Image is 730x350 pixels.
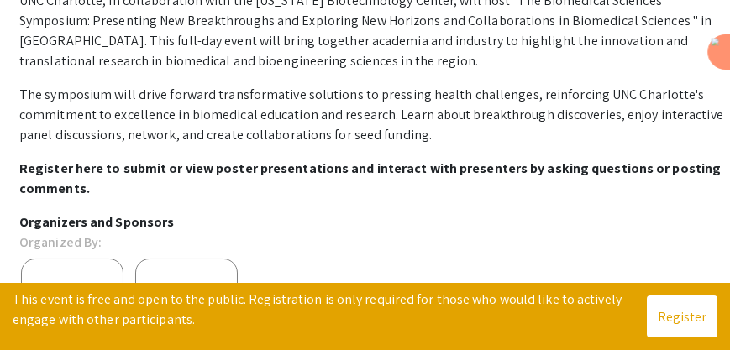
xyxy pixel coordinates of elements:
strong: Register here to submit or view poster presentations and interact with presenters by asking quest... [19,159,721,197]
iframe: Chat [13,274,71,337]
button: Register [647,295,717,337]
p: This event is free and open to the public. Registration is only required for those who would like... [13,290,647,330]
p: Organizers and Sponsors [19,212,724,232]
p: The symposium will drive forward transformative solutions to pressing health challenges, reinforc... [19,85,724,145]
p: Organized By: [19,232,102,253]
